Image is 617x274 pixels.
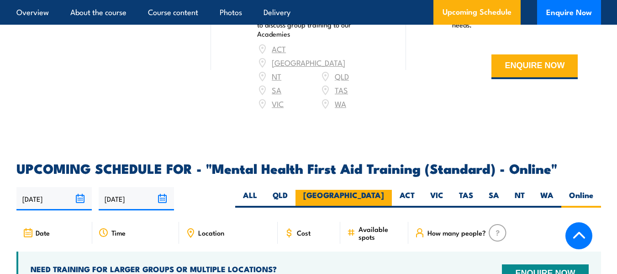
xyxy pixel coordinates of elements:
label: QLD [265,190,295,208]
input: From date [16,187,92,210]
label: ACT [392,190,422,208]
label: SA [481,190,507,208]
label: ALL [235,190,265,208]
label: TAS [451,190,481,208]
label: WA [533,190,561,208]
span: Available spots [359,225,402,241]
input: To date [99,187,174,210]
span: Location [198,229,224,236]
h4: NEED TRAINING FOR LARGER GROUPS OR MULTIPLE LOCATIONS? [31,264,453,274]
label: [GEOGRAPHIC_DATA] [295,190,392,208]
label: NT [507,190,533,208]
span: How many people? [427,229,486,236]
h2: UPCOMING SCHEDULE FOR - "Mental Health First Aid Training (Standard) - Online" [16,162,601,174]
label: VIC [422,190,451,208]
span: Date [36,229,50,236]
span: Time [111,229,126,236]
span: Cost [297,229,311,236]
button: ENQUIRE NOW [491,54,578,79]
label: Online [561,190,601,208]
